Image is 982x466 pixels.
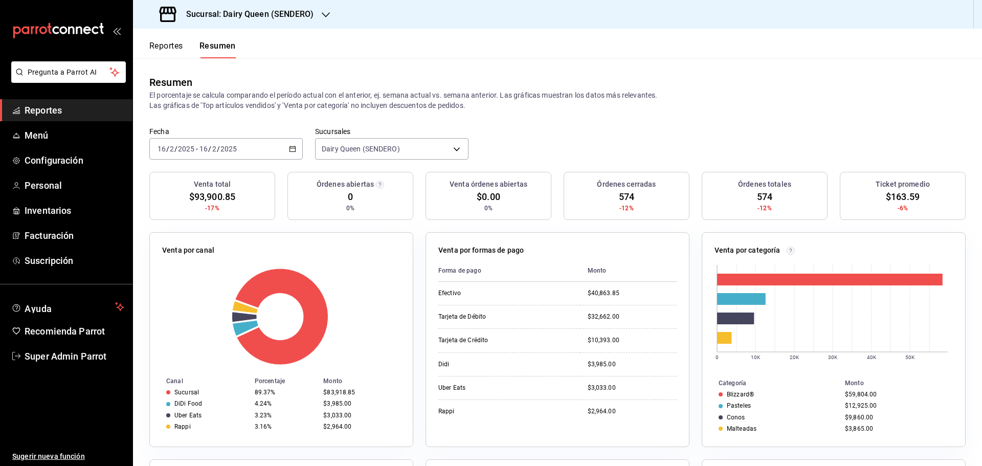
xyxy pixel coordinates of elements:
span: Facturación [25,229,124,242]
p: El porcentaje se calcula comparando el período actual con el anterior, ej. semana actual vs. sema... [149,90,966,110]
span: $93,900.85 [189,190,235,204]
span: 574 [757,190,772,204]
span: $0.00 [477,190,500,204]
div: $83,918.85 [323,389,396,396]
h3: Venta total [194,179,231,190]
div: Tarjeta de Crédito [438,336,541,345]
h3: Órdenes cerradas [597,179,656,190]
div: Conos [727,414,745,421]
span: Pregunta a Parrot AI [28,67,110,78]
button: Reportes [149,41,183,58]
span: 0% [484,204,493,213]
span: / [208,145,211,153]
div: $3,865.00 [845,425,949,432]
p: Venta por formas de pago [438,245,524,256]
span: -17% [205,204,219,213]
span: Inventarios [25,204,124,217]
div: Pasteles [727,402,751,409]
text: 50K [905,354,915,360]
th: Monto [841,378,965,389]
span: Configuración [25,153,124,167]
span: Suscripción [25,254,124,268]
a: Pregunta a Parrot AI [7,74,126,85]
h3: Órdenes totales [738,179,791,190]
div: navigation tabs [149,41,236,58]
h3: Venta órdenes abiertas [450,179,527,190]
span: $163.59 [886,190,920,204]
h3: Ticket promedio [876,179,930,190]
text: 10K [751,354,761,360]
span: Sugerir nueva función [12,451,124,462]
input: ---- [177,145,195,153]
div: Rappi [438,407,541,416]
span: Menú [25,128,124,142]
div: $40,863.85 [588,289,677,298]
span: / [217,145,220,153]
input: -- [157,145,166,153]
div: 3.16% [255,423,315,430]
text: 30K [828,354,838,360]
div: $59,804.00 [845,391,949,398]
span: Super Admin Parrot [25,349,124,363]
div: $9,860.00 [845,414,949,421]
div: Uber Eats [438,384,541,392]
span: -12% [619,204,634,213]
div: Efectivo [438,289,541,298]
text: 0 [716,354,719,360]
th: Categoría [702,378,841,389]
div: $32,662.00 [588,313,677,321]
div: 4.24% [255,400,315,407]
span: Ayuda [25,301,111,313]
p: Venta por categoría [715,245,780,256]
span: -12% [757,204,772,213]
span: 574 [619,190,634,204]
th: Forma de pago [438,260,579,282]
th: Porcentaje [251,375,319,387]
div: Malteadas [727,425,756,432]
div: Blizzard® [727,391,754,398]
button: open_drawer_menu [113,27,121,35]
div: Tarjeta de Débito [438,313,541,321]
div: $2,964.00 [588,407,677,416]
button: Resumen [199,41,236,58]
span: -6% [898,204,908,213]
p: Venta por canal [162,245,214,256]
h3: Sucursal: Dairy Queen (SENDERO) [178,8,314,20]
th: Canal [150,375,251,387]
span: Recomienda Parrot [25,324,124,338]
div: Sucursal [174,389,199,396]
span: Personal [25,179,124,192]
input: ---- [220,145,237,153]
input: -- [199,145,208,153]
div: DiDi Food [174,400,202,407]
span: 0% [346,204,354,213]
span: 0 [348,190,353,204]
div: $3,033.00 [323,412,396,419]
div: Rappi [174,423,191,430]
text: 40K [867,354,877,360]
span: Dairy Queen (SENDERO) [322,144,400,154]
text: 20K [790,354,799,360]
div: $2,964.00 [323,423,396,430]
span: Reportes [25,103,124,117]
div: $12,925.00 [845,402,949,409]
th: Monto [319,375,413,387]
span: / [166,145,169,153]
button: Pregunta a Parrot AI [11,61,126,83]
label: Sucursales [315,128,468,135]
span: - [196,145,198,153]
div: Uber Eats [174,412,202,419]
h3: Órdenes abiertas [317,179,374,190]
input: -- [169,145,174,153]
div: $3,033.00 [588,384,677,392]
th: Monto [579,260,677,282]
input: -- [212,145,217,153]
span: / [174,145,177,153]
div: Resumen [149,75,192,90]
div: 89.37% [255,389,315,396]
label: Fecha [149,128,303,135]
div: $3,985.00 [588,360,677,369]
div: 3.23% [255,412,315,419]
div: Didi [438,360,541,369]
div: $10,393.00 [588,336,677,345]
